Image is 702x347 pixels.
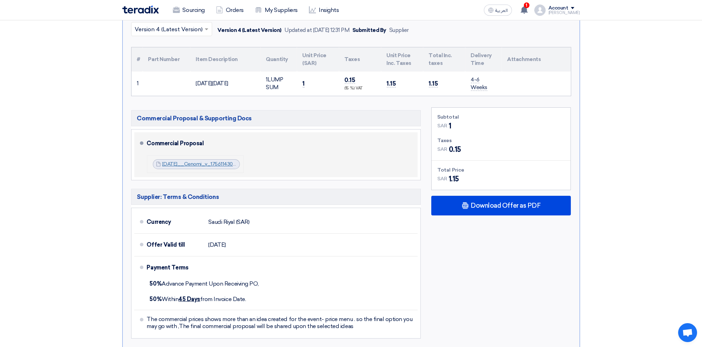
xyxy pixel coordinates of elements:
[218,26,282,34] div: Version 4 (Latest Version)
[261,72,297,96] td: LUMP SUM
[437,146,447,153] span: SAR
[437,166,565,174] div: Total Price
[131,72,143,96] td: 1
[495,8,508,13] span: العربية
[167,2,210,18] a: Sourcing
[345,76,355,84] span: 0.15
[147,236,203,253] div: Offer Valid till
[266,76,268,83] span: 1
[449,174,459,184] span: 1.15
[249,2,303,18] a: My Suppliers
[437,175,447,182] span: SAR
[303,80,305,87] span: 1
[147,214,203,231] div: Currency
[131,189,421,205] h5: Supplier: Terms & Conditions
[150,296,246,302] span: Within from Invoice Date.
[261,47,297,72] th: Quantity
[484,5,512,16] button: العربية
[548,11,580,15] div: [PERSON_NAME]
[345,86,376,92] div: (15 %) VAT
[147,259,410,276] div: Payment Terms
[150,280,162,287] strong: 50%
[381,47,423,72] th: Unit Price Inc. Taxes
[131,47,143,72] th: #
[209,241,226,248] span: [DATE]
[122,6,159,14] img: Teradix logo
[162,161,254,167] a: [DATE]__Cenomi_v_1756114304059.pdf
[465,47,502,72] th: Delivery Time
[449,144,461,155] span: 0.15
[524,2,529,8] span: 1
[137,114,252,122] span: Commercial Proposal & Supporting Docs
[437,122,447,129] span: SAR
[678,323,697,342] a: Open chat
[429,80,438,87] span: 1.15
[150,280,259,287] span: Advance Payment Upon Receiving PO,
[389,26,409,34] div: Supplier
[339,47,381,72] th: Taxes
[387,80,396,87] span: 1.15
[143,47,190,72] th: Part Number
[190,47,261,72] th: Item Description
[209,215,250,229] div: Saudi Riyal (SAR)
[303,2,344,18] a: Insights
[449,121,451,131] span: 1
[284,26,350,34] div: Updated at [DATE] 12:31 PM
[502,47,571,72] th: Attachments
[210,2,249,18] a: Orders
[147,316,415,330] span: The commercial prices shows more than an idea created for the event- price menu . so the final op...
[178,296,200,302] u: 45 Days
[471,76,488,91] span: 4-6 Weeks
[150,296,162,302] strong: 50%
[437,137,565,144] div: Taxes
[147,135,410,152] div: Commercial Proposal
[437,113,565,121] div: Subtotal
[196,80,255,88] div: [DATE][DATE]
[352,26,386,34] div: Submitted By
[534,5,546,16] img: profile_test.png
[297,47,339,72] th: Unit Price (SAR)
[548,5,568,11] div: Account
[423,47,465,72] th: Total Inc. taxes
[471,202,540,209] span: Download Offer as PDF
